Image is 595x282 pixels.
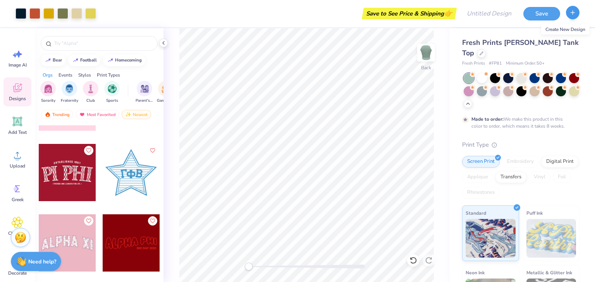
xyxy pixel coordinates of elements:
[104,81,120,104] div: filter for Sports
[84,146,93,155] button: Like
[245,263,253,270] div: Accessibility label
[41,98,55,104] span: Sorority
[103,55,145,66] button: homecoming
[364,8,455,19] div: Save to See Price & Shipping
[462,38,579,58] span: Fresh Prints [PERSON_NAME] Tank Top
[40,81,56,104] button: filter button
[97,72,120,79] div: Print Types
[58,72,72,79] div: Events
[495,171,526,183] div: Transfers
[526,268,572,277] span: Metallic & Glitter Ink
[529,171,550,183] div: Vinyl
[140,84,149,93] img: Parent's Weekend Image
[45,112,51,117] img: trending.gif
[471,116,504,122] strong: Made to order:
[40,81,56,104] div: filter for Sorority
[157,81,175,104] div: filter for Game Day
[106,98,118,104] span: Sports
[466,209,486,217] span: Standard
[502,156,539,167] div: Embroidery
[489,60,502,67] span: # FP81
[421,64,431,71] div: Back
[444,9,452,18] span: 👉
[41,110,73,119] div: Trending
[44,84,53,93] img: Sorority Image
[9,96,26,102] span: Designs
[104,81,120,104] button: filter button
[78,72,91,79] div: Styles
[61,98,78,104] span: Fraternity
[80,58,97,62] div: football
[523,7,560,21] button: Save
[506,60,545,67] span: Minimum Order: 50 +
[10,163,25,169] span: Upload
[148,216,157,226] button: Like
[53,39,153,47] input: Try "Alpha"
[43,72,53,79] div: Orgs
[76,110,119,119] div: Most Favorited
[462,156,500,167] div: Screen Print
[136,98,153,104] span: Parent's Weekend
[83,81,98,104] div: filter for Club
[418,45,434,60] img: Back
[79,112,85,117] img: most_fav.gif
[125,112,131,117] img: newest.gif
[462,187,500,198] div: Rhinestones
[68,55,100,66] button: football
[466,268,485,277] span: Neon Ink
[65,84,74,93] img: Fraternity Image
[461,6,518,21] input: Untitled Design
[541,156,579,167] div: Digital Print
[157,81,175,104] button: filter button
[5,230,30,243] span: Clipart & logos
[108,84,117,93] img: Sports Image
[53,58,62,62] div: bear
[8,270,27,276] span: Decorate
[45,58,51,63] img: trend_line.gif
[471,116,567,130] div: We make this product in this color to order, which means it takes 8 weeks.
[107,58,113,63] img: trend_line.gif
[526,209,543,217] span: Puff Ink
[122,110,151,119] div: Newest
[72,58,79,63] img: trend_line.gif
[61,81,78,104] div: filter for Fraternity
[28,258,56,265] strong: Need help?
[9,62,27,68] span: Image AI
[12,197,24,203] span: Greek
[83,81,98,104] button: filter button
[115,58,142,62] div: homecoming
[84,216,93,226] button: Like
[41,55,65,66] button: bear
[136,81,153,104] div: filter for Parent's Weekend
[526,219,576,258] img: Puff Ink
[462,60,485,67] span: Fresh Prints
[462,171,493,183] div: Applique
[61,81,78,104] button: filter button
[157,98,175,104] span: Game Day
[466,219,516,258] img: Standard
[136,81,153,104] button: filter button
[162,84,170,93] img: Game Day Image
[86,98,95,104] span: Club
[541,24,590,35] div: Create New Design
[86,84,95,93] img: Club Image
[8,129,27,135] span: Add Text
[148,146,157,155] button: Like
[462,140,580,149] div: Print Type
[553,171,571,183] div: Foil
